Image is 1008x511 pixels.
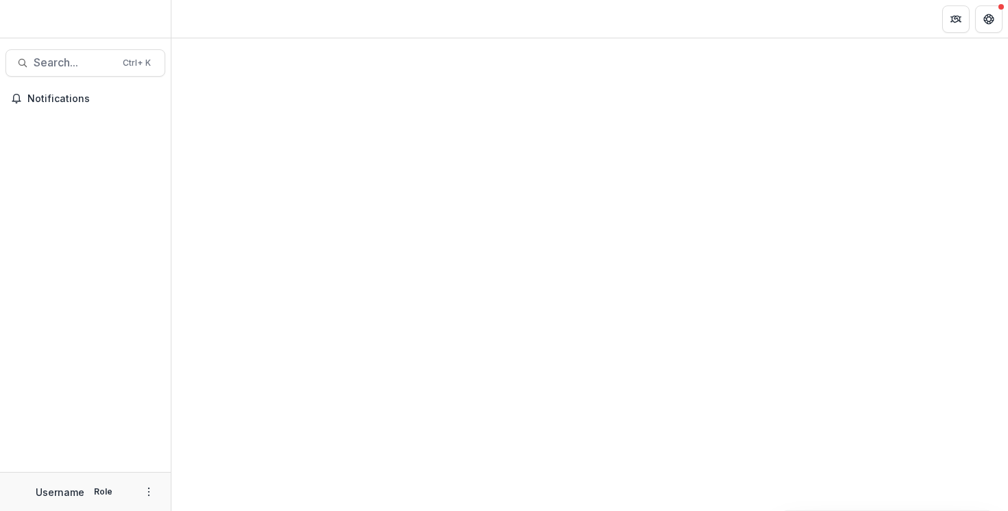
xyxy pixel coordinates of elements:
[34,56,115,69] span: Search...
[5,49,165,77] button: Search...
[141,484,157,500] button: More
[36,485,84,499] p: Username
[90,486,117,498] p: Role
[27,93,160,105] span: Notifications
[5,88,165,110] button: Notifications
[120,55,154,71] div: Ctrl + K
[975,5,1003,33] button: Get Help
[942,5,970,33] button: Partners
